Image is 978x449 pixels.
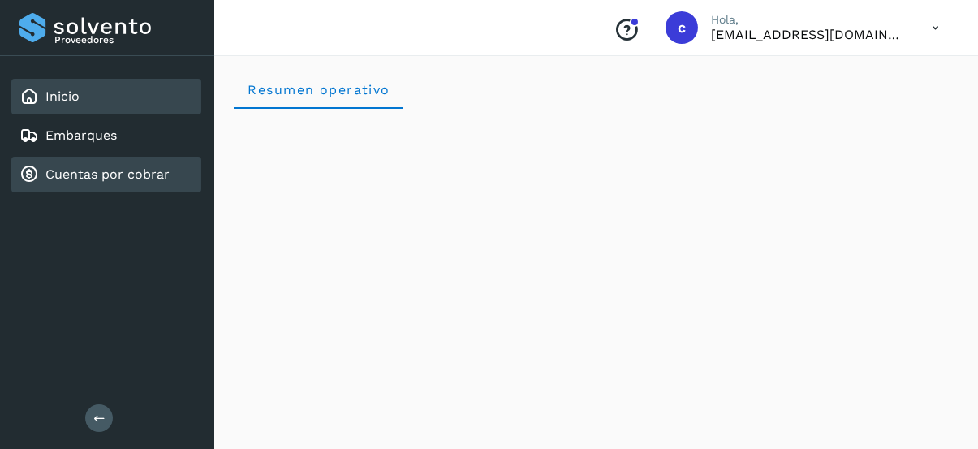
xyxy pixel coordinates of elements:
[45,89,80,104] a: Inicio
[54,34,195,45] p: Proveedores
[711,27,906,42] p: cobranza1@tmartin.mx
[711,13,906,27] p: Hola,
[11,157,201,192] div: Cuentas por cobrar
[11,79,201,114] div: Inicio
[247,82,390,97] span: Resumen operativo
[45,166,170,182] a: Cuentas por cobrar
[45,127,117,143] a: Embarques
[11,118,201,153] div: Embarques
